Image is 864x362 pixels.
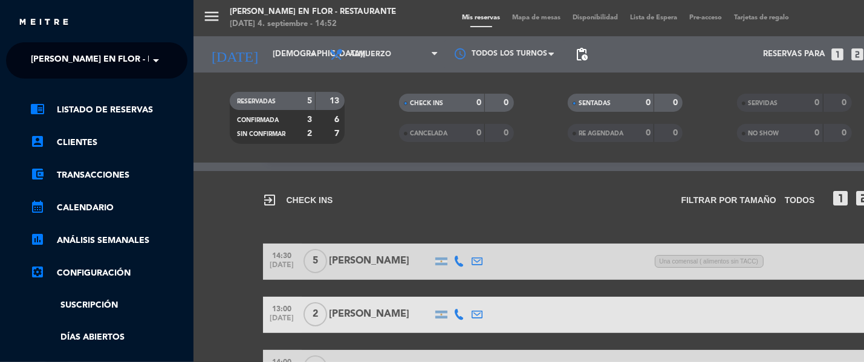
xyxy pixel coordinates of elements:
[30,233,187,248] a: assessmentANÁLISIS SEMANALES
[30,265,45,279] i: settings_applications
[30,331,187,344] a: Días abiertos
[30,266,187,280] a: Configuración
[30,199,45,214] i: calendar_month
[30,299,187,312] a: Suscripción
[30,201,187,215] a: calendar_monthCalendario
[30,167,45,181] i: account_balance_wallet
[30,103,187,117] a: chrome_reader_modeListado de Reservas
[30,134,45,149] i: account_box
[30,102,45,116] i: chrome_reader_mode
[18,18,70,27] img: MEITRE
[574,47,589,62] span: pending_actions
[31,48,208,73] span: [PERSON_NAME] en Flor - Restaurante
[30,232,45,247] i: assessment
[30,168,187,183] a: account_balance_walletTransacciones
[30,135,187,150] a: account_boxClientes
